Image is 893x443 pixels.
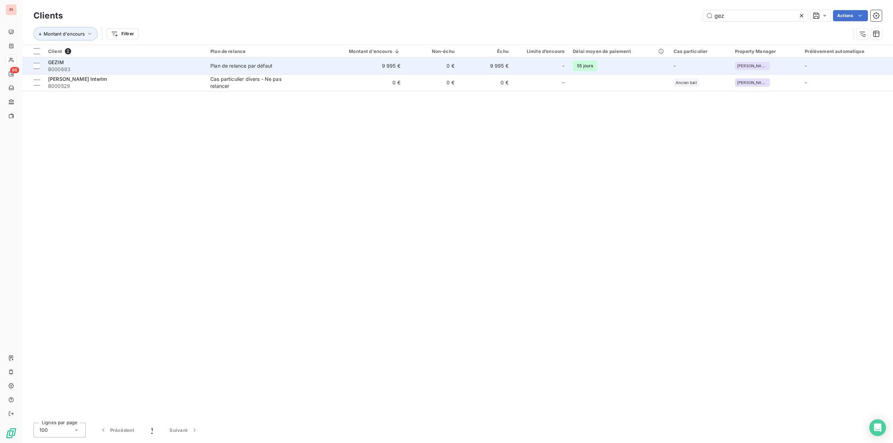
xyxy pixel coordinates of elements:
span: B000529 [48,83,202,90]
span: 96 [10,67,19,73]
div: Plan de relance [210,48,318,54]
div: Property Manager [735,48,796,54]
span: Montant d'encours [44,31,85,37]
div: Limite d’encours [517,48,564,54]
span: - [674,63,676,69]
button: Précédent [91,423,143,437]
span: 1 [151,427,153,434]
td: 0 € [405,74,459,91]
div: Prélèvement automatique [805,48,889,54]
span: - [562,79,564,86]
span: [PERSON_NAME] [737,64,768,68]
button: 1 [143,423,161,437]
div: Open Intercom Messenger [869,419,886,436]
span: [PERSON_NAME] [737,81,768,85]
td: 9 995 € [459,58,513,74]
button: Suivant [161,423,207,437]
span: - [805,63,807,69]
button: Montant d'encours [33,27,98,40]
button: Actions [833,10,868,21]
span: 2 [65,48,71,54]
span: Ancien bail [676,81,697,85]
button: Filtrer [106,28,138,39]
div: Cas particulier [674,48,727,54]
span: 100 [39,427,48,434]
span: [PERSON_NAME] Interim [48,76,107,82]
div: Échu [463,48,509,54]
span: B000683 [48,66,202,73]
span: - [805,79,807,85]
img: Logo LeanPay [6,428,17,439]
div: Plan de relance par défaut [210,62,272,69]
td: 9 995 € [322,58,405,74]
h3: Clients [33,9,63,22]
td: 0 € [459,74,513,91]
td: 0 € [405,58,459,74]
div: PI [6,4,17,15]
span: 55 jours [573,61,597,71]
div: Cas particulier divers - Ne pas relancer [210,76,298,90]
div: Montant d'encours [326,48,400,54]
div: Non-échu [409,48,455,54]
span: - [562,62,564,69]
div: Délai moyen de paiement [573,48,665,54]
span: Client [48,48,62,54]
input: Rechercher [703,10,808,21]
span: GEZIM [48,59,64,65]
td: 0 € [322,74,405,91]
